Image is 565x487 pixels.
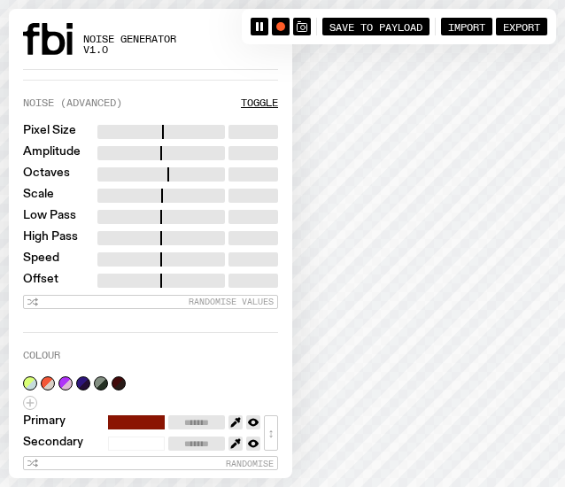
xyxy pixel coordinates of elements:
button: Randomise Values [23,295,278,309]
label: Pixel Size [23,125,76,139]
span: Export [503,20,540,32]
button: Save to Payload [322,18,430,35]
label: High Pass [23,231,78,245]
span: Save to Payload [329,20,422,32]
span: Randomise [226,459,274,468]
span: Import [448,20,485,32]
label: Primary [23,415,66,429]
button: ↕ [264,415,278,451]
button: Randomise [23,456,278,470]
button: Toggle [241,98,278,108]
label: Secondary [23,437,83,451]
label: Speed [23,252,59,267]
label: Offset [23,274,58,288]
label: Octaves [23,167,70,182]
button: Export [496,18,547,35]
span: Randomise Values [189,297,274,306]
label: Colour [23,351,60,360]
label: Low Pass [23,210,76,224]
label: Noise (Advanced) [23,98,122,108]
span: v1.0 [83,45,176,55]
label: Amplitude [23,146,81,160]
label: Scale [23,189,54,203]
button: Import [441,18,492,35]
span: Noise Generator [83,35,176,44]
